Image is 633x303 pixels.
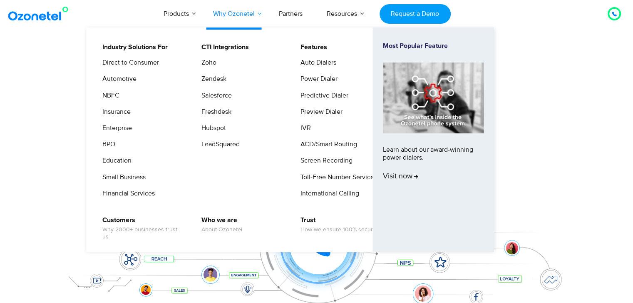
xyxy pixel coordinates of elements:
a: IVR [295,123,312,133]
a: BPO [97,139,117,150]
img: phone-system-min.jpg [383,63,484,133]
a: Insurance [97,107,132,117]
a: Automotive [97,74,138,84]
a: Zoho [196,58,218,68]
a: Predictive Dialer [295,90,350,101]
a: Auto Dialers [295,58,338,68]
a: Enterprise [97,123,133,133]
a: Financial Services [97,188,156,199]
span: Visit now [383,172,418,181]
a: LeadSquared [196,139,241,150]
a: Toll-Free Number Services [295,172,378,183]
a: CustomersWhy 2000+ businesses trust us [97,215,186,242]
span: How we ensure 100% security [300,226,379,233]
a: Direct to Consumer [97,58,160,68]
a: Salesforce [196,90,233,101]
a: Features [295,42,328,53]
a: CTI Integrations [196,42,250,53]
a: Hubspot [196,123,227,133]
a: Freshdesk [196,107,233,117]
a: TrustHow we ensure 100% security [295,215,380,235]
a: Who we areAbout Ozonetel [196,215,243,235]
a: Preview Dialer [295,107,344,117]
a: Request a Demo [380,4,451,24]
span: About Ozonetel [201,226,242,233]
div: Customer Experiences [57,75,577,115]
a: Small Business [97,172,147,183]
a: ACD/Smart Routing [295,139,358,150]
a: NBFC [97,90,121,101]
a: Most Popular FeatureLearn about our award-winning power dialers.Visit now [383,42,484,238]
a: Zendesk [196,74,228,84]
span: Why 2000+ businesses trust us [102,226,184,240]
a: Screen Recording [295,155,354,166]
div: Turn every conversation into a growth engine for your enterprise. [57,115,577,124]
a: International Calling [295,188,360,199]
a: Education [97,155,133,166]
div: Orchestrate Intelligent [57,53,577,80]
a: Power Dialer [295,74,339,84]
a: Industry Solutions For [97,42,169,53]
